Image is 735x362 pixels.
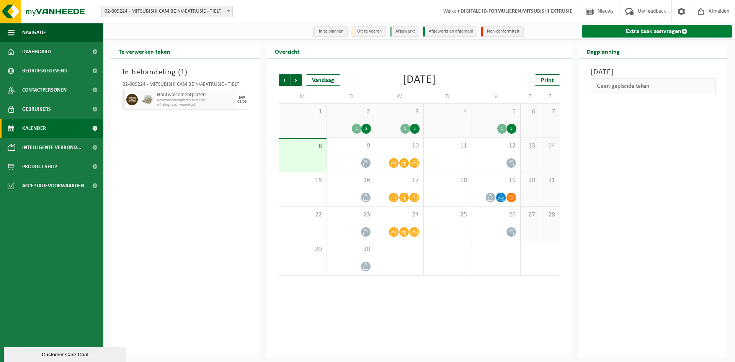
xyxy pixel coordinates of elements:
[331,176,371,185] span: 16
[540,90,560,103] td: Z
[400,124,410,134] div: 1
[22,23,46,42] span: Navigatie
[122,82,248,90] div: 02-009224 - MITSUBISHI CAM BE NV-EXTRUSIE - TIELT
[361,124,371,134] div: 2
[591,67,716,78] h3: [DATE]
[428,142,468,150] span: 11
[331,142,371,150] span: 9
[239,95,245,100] div: MA
[524,176,536,185] span: 20
[497,124,507,134] div: 1
[544,142,555,150] span: 14
[481,26,524,37] li: Non-conformiteit
[521,90,540,103] td: Z
[22,61,67,80] span: Bedrijfsgegevens
[101,6,232,17] span: 02-009224 - MITSUBISHI CAM BE NV-EXTRUSIE - TIELT
[267,44,307,59] h2: Overzicht
[524,142,536,150] span: 13
[352,124,361,134] div: 1
[379,211,419,219] span: 24
[379,142,419,150] span: 10
[428,211,468,219] span: 25
[544,176,555,185] span: 21
[22,138,82,157] span: Intelligente verbond...
[375,90,423,103] td: W
[22,157,57,176] span: Product Shop
[476,176,516,185] span: 19
[390,26,419,37] li: Afgewerkt
[291,74,302,86] span: Volgende
[237,100,247,104] div: 08/09
[535,74,560,86] a: Print
[403,74,436,86] div: [DATE]
[283,108,323,116] span: 1
[111,44,178,59] h2: Te verwerken taken
[331,245,371,254] span: 30
[541,77,554,84] span: Print
[22,119,46,138] span: Kalender
[410,124,420,134] div: 3
[142,94,153,105] img: LP-PA-00000-WDN-11
[476,142,516,150] span: 12
[524,211,536,219] span: 27
[476,108,516,116] span: 5
[544,211,555,219] span: 28
[122,67,248,78] h3: In behandeling ( )
[101,6,233,17] span: 02-009224 - MITSUBISHI CAM BE NV-EXTRUSIE - TIELT
[306,74,340,86] div: Vandaag
[579,44,627,59] h2: Dagplanning
[157,92,235,98] span: Houtwolcementplaten
[4,345,128,362] iframe: chat widget
[181,69,185,76] span: 1
[428,176,468,185] span: 18
[331,108,371,116] span: 2
[331,211,371,219] span: 23
[428,108,468,116] span: 4
[279,74,290,86] span: Vorige
[279,90,327,103] td: M
[424,90,472,103] td: D
[544,108,555,116] span: 7
[461,8,572,14] strong: DIGITALE ID-FORMULIEREN MITSUBISHI EXTRUSIE
[157,103,235,107] span: Afhaling (excl. voorrijkost)
[22,42,51,61] span: Dashboard
[472,90,520,103] td: V
[283,211,323,219] span: 22
[313,26,348,37] li: In te plannen
[476,211,516,219] span: 26
[283,245,323,254] span: 29
[507,124,516,134] div: 3
[283,143,323,151] span: 8
[327,90,375,103] td: D
[22,100,51,119] span: Gebruikers
[524,108,536,116] span: 6
[423,26,477,37] li: Afgewerkt en afgemeld
[22,80,67,100] span: Contactpersonen
[351,26,386,37] li: Uit te voeren
[22,176,84,195] span: Acceptatievoorwaarden
[591,78,716,94] div: Geen geplande taken
[582,25,732,38] a: Extra taak aanvragen
[283,176,323,185] span: 15
[379,176,419,185] span: 17
[157,98,235,103] span: Houtwolcementplaten-heraklith
[379,108,419,116] span: 3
